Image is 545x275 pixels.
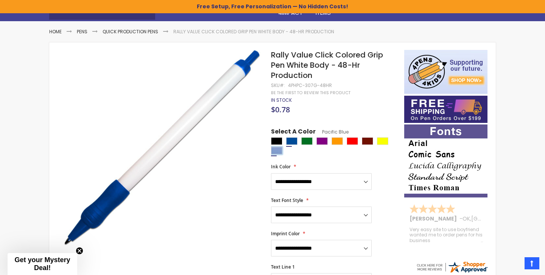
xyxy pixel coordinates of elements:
[271,197,303,204] span: Text Font Style
[410,227,483,243] div: Very easy site to use boyfriend wanted me to order pens for his business
[404,124,487,197] img: font-personalization-examples
[103,28,158,35] a: Quick Production Pens
[404,96,487,123] img: Free shipping on orders over $199
[462,215,470,222] span: OK
[362,137,373,145] div: Maroon
[271,230,300,237] span: Imprint Color
[471,215,527,222] span: [GEOGRAPHIC_DATA]
[271,50,383,81] span: Rally Value Click Colored Grip Pen White Body - 48-Hr Production
[49,28,62,35] a: Home
[271,147,282,154] div: Pacific Blue
[77,28,87,35] a: Pens
[271,97,292,103] span: In stock
[316,137,328,145] div: Purple
[271,127,316,138] span: Select A Color
[416,260,488,274] img: 4pens.com widget logo
[347,137,358,145] div: Red
[64,49,261,245] img: pacific-blue-4phpc-307g-rally-value-click-colored-grip-pen-white-body_1_1.jpg
[316,129,349,135] span: Pacific Blue
[459,215,527,222] span: - ,
[271,97,292,103] div: Availability
[404,50,487,94] img: 4pens 4 kids
[271,82,285,89] strong: SKU
[173,29,334,35] li: Rally Value Click Colored Grip Pen White Body - 48-Hr Production
[332,137,343,145] div: Orange
[301,137,313,145] div: Green
[377,137,388,145] div: Yellow
[525,257,539,269] a: Top
[271,264,295,270] span: Text Line 1
[271,137,282,145] div: Black
[271,104,290,115] span: $0.78
[14,256,70,272] span: Get your Mystery Deal!
[286,137,297,145] div: Dark Blue
[8,253,77,275] div: Get your Mystery Deal!Close teaser
[288,82,332,89] div: 4PHPC-307G-48HR
[271,163,291,170] span: Ink Color
[410,215,459,222] span: [PERSON_NAME]
[271,90,350,96] a: Be the first to review this product
[76,247,83,255] button: Close teaser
